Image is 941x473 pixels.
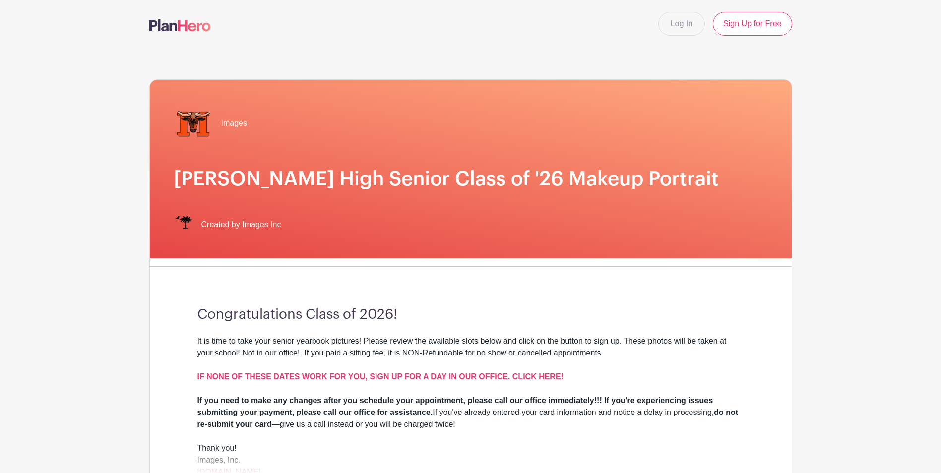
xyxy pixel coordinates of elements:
[221,118,247,129] span: Images
[174,104,213,143] img: mauldin%20transp..png
[174,215,193,235] img: IMAGES%20logo%20transparenT%20PNG%20s.png
[713,12,792,36] a: Sign Up for Free
[149,19,211,31] img: logo-507f7623f17ff9eddc593b1ce0a138ce2505c220e1c5a4e2b4648c50719b7d32.svg
[201,219,281,231] span: Created by Images Inc
[197,396,713,416] strong: If you need to make any changes after you schedule your appointment, please call our office immed...
[174,167,768,191] h1: [PERSON_NAME] High Senior Class of '26 Makeup Portrait
[197,408,739,428] strong: do not re-submit your card
[197,442,744,454] div: Thank you!
[197,395,744,430] div: If you've already entered your card information and notice a delay in processing, —give us a call...
[197,306,744,323] h3: Congratulations Class of 2026!
[197,372,564,381] a: IF NONE OF THESE DATES WORK FOR YOU, SIGN UP FOR A DAY IN OUR OFFICE. CLICK HERE!
[197,335,744,395] div: It is time to take your senior yearbook pictures! Please review the available slots below and cli...
[658,12,705,36] a: Log In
